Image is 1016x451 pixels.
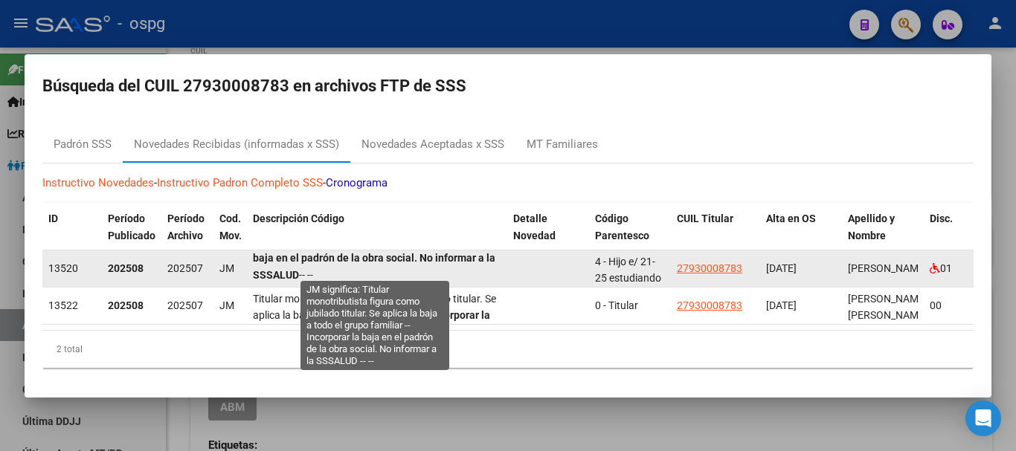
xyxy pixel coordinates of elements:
[167,262,203,274] span: 202507
[48,299,78,311] span: 13522
[848,262,927,274] span: [PERSON_NAME]
[219,262,234,274] span: JM
[42,175,974,192] p: - -
[326,176,388,189] a: Cronograma
[161,203,213,268] datatable-header-cell: Período Archivo
[108,299,144,311] strong: 202508
[595,256,661,285] span: 4 - Hijo e/ 21-25 estudiando
[595,299,638,311] span: 0 - Titular
[930,297,962,314] div: 00
[930,260,962,277] div: 01
[924,203,968,268] datatable-header-cell: Disc.
[219,299,234,311] span: JM
[595,212,649,241] span: Código Parentesco
[219,212,242,241] span: Cod. Mov.
[213,203,247,268] datatable-header-cell: Cod. Mov.
[42,72,974,100] h2: Búsqueda del CUIL 27930008783 en archivos FTP de SSS
[766,212,816,224] span: Alta en OS
[167,212,205,241] span: Período Archivo
[848,212,895,241] span: Apellido y Nombre
[167,299,203,311] span: 202507
[842,203,924,268] datatable-header-cell: Apellido y Nombre
[677,262,742,274] span: 27930008783
[157,176,323,189] a: Instructivo Padron Completo SSS
[42,203,102,268] datatable-header-cell: ID
[677,212,733,224] span: CUIL Titular
[361,136,504,153] div: Novedades Aceptadas x SSS
[102,203,161,268] datatable-header-cell: Período Publicado
[253,212,344,224] span: Descripción Código
[48,212,58,224] span: ID
[247,203,507,268] datatable-header-cell: Descripción Código
[108,212,155,241] span: Período Publicado
[766,262,797,274] span: [DATE]
[42,331,974,368] div: 2 total
[253,235,495,281] strong: Incorporar la baja en el padrón de la obra social. No informar a la SSSALUD
[930,212,953,224] span: Disc.
[965,400,1001,436] div: Open Intercom Messenger
[848,293,927,322] span: [PERSON_NAME] [PERSON_NAME]
[677,299,742,311] span: 27930008783
[527,136,598,153] div: MT Familiares
[760,203,842,268] datatable-header-cell: Alta en OS
[42,176,154,189] a: Instructivo Novedades
[589,203,671,268] datatable-header-cell: Código Parentesco
[253,293,496,355] span: Titular monotributista figura como jubilado titular. Se aplica la baja a todo el grupo familiar -...
[108,262,144,274] strong: 202508
[54,136,112,153] div: Padrón SSS
[48,262,78,274] span: 13520
[671,203,760,268] datatable-header-cell: CUIL Titular
[134,136,339,153] div: Novedades Recibidas (informadas x SSS)
[513,212,556,241] span: Detalle Novedad
[507,203,589,268] datatable-header-cell: Detalle Novedad
[766,299,797,311] span: [DATE]
[253,218,496,281] span: Titular monotributista figura como jubilado titular. Se aplica la baja a todo el grupo familiar -...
